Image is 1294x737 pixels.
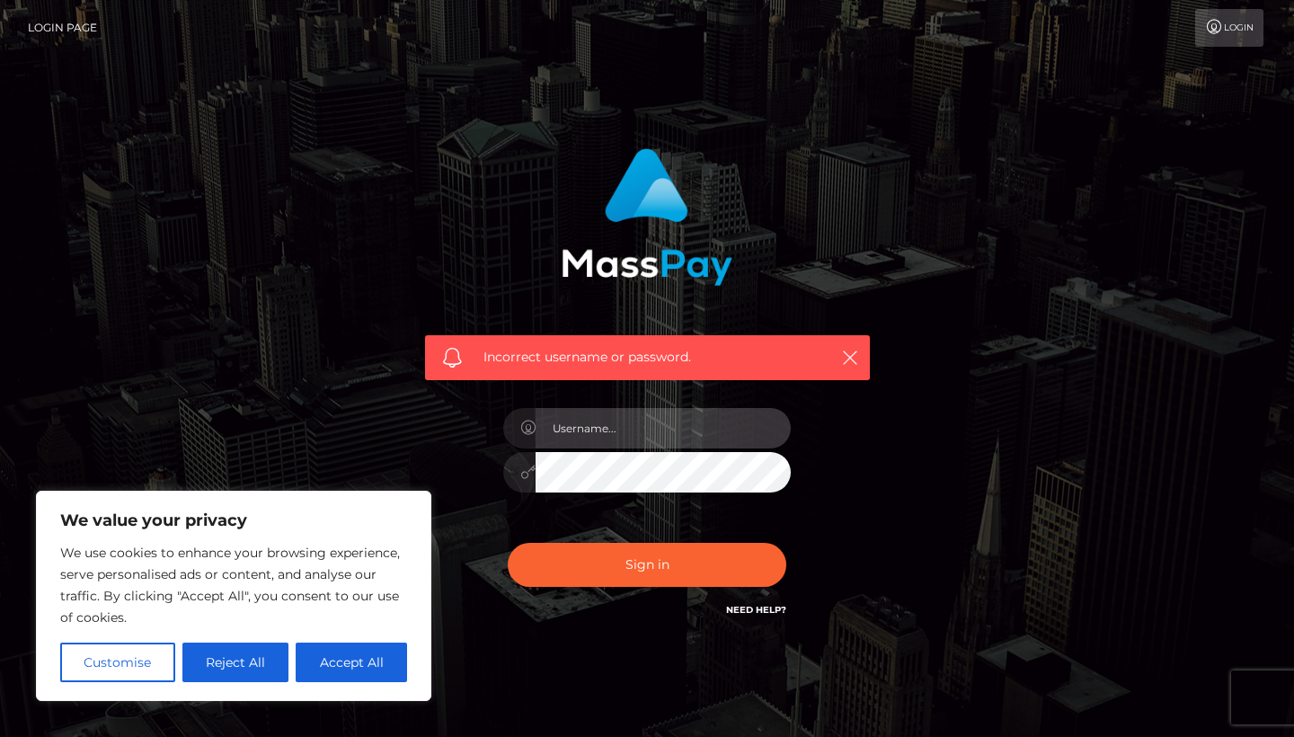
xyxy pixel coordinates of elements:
p: We value your privacy [60,510,407,531]
input: Username... [536,408,791,448]
p: We use cookies to enhance your browsing experience, serve personalised ads or content, and analys... [60,542,407,628]
a: Login Page [28,9,97,47]
button: Sign in [508,543,786,587]
a: Login [1195,9,1263,47]
span: Incorrect username or password. [483,348,811,367]
img: MassPay Login [562,148,732,286]
div: We value your privacy [36,491,431,701]
a: Need Help? [726,604,786,616]
button: Accept All [296,643,407,682]
button: Reject All [182,643,289,682]
button: Customise [60,643,175,682]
